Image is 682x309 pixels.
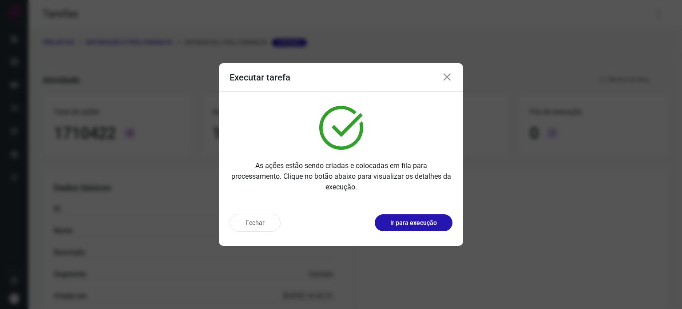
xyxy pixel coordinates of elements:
button: Fechar [230,214,281,232]
p: Ir para execução [390,218,437,228]
p: As ações estão sendo criadas e colocadas em fila para processamento. Clique no botão abaixo para ... [230,161,452,193]
h3: Executar tarefa [230,72,290,83]
img: verified.svg [319,106,363,150]
button: Ir para execução [375,214,452,231]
